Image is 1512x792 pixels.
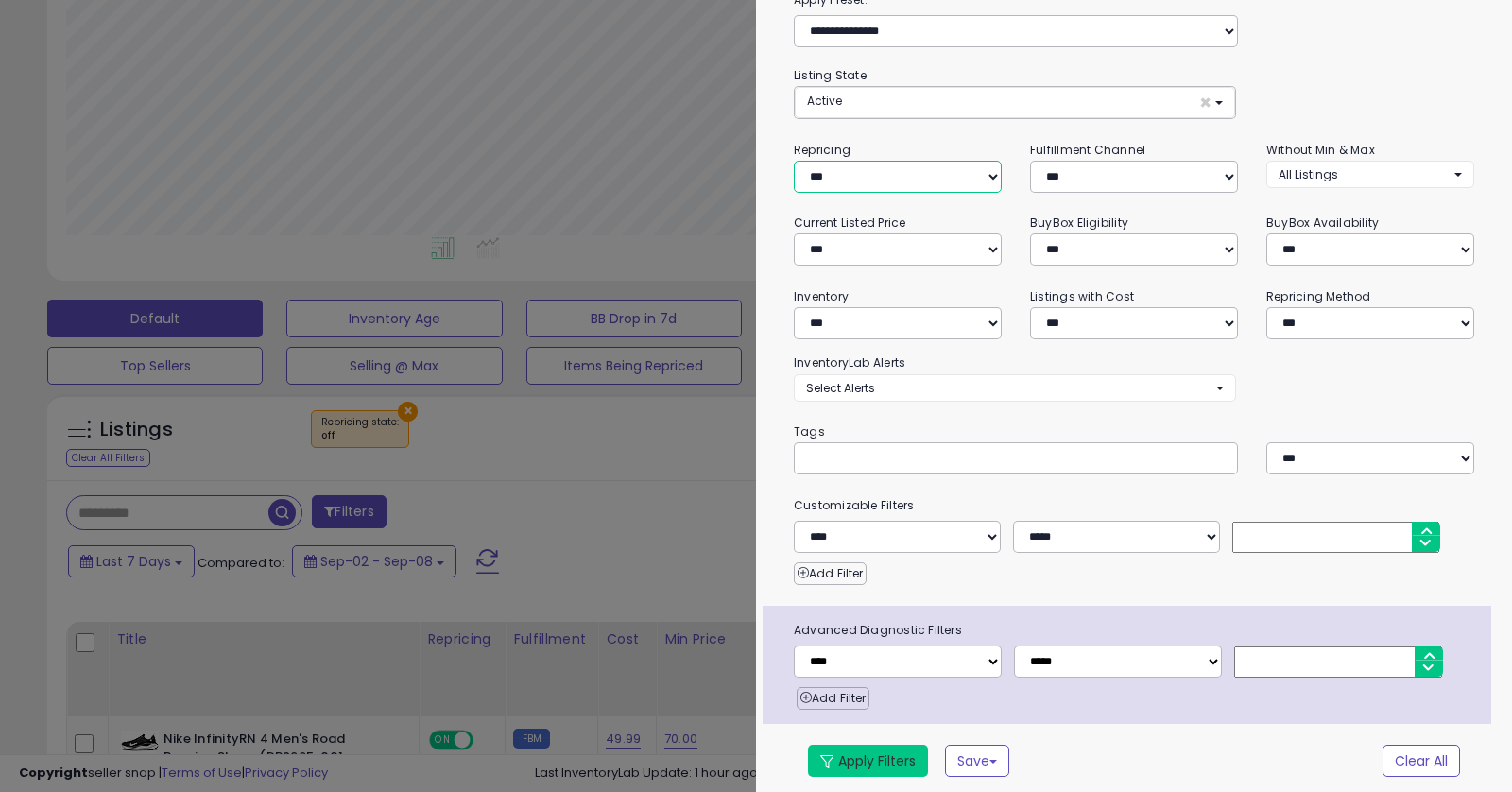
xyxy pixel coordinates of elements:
button: All Listings [1266,161,1474,188]
small: Listings with Cost [1030,288,1134,304]
span: × [1199,93,1211,112]
button: Active × [795,87,1235,118]
button: Add Filter [794,562,867,585]
small: Customizable Filters [780,495,1488,516]
small: Without Min & Max [1266,142,1375,158]
small: Current Listed Price [794,215,905,231]
button: Apply Filters [808,745,928,777]
span: Advanced Diagnostic Filters [780,620,1491,641]
small: Fulfillment Channel [1030,142,1145,158]
small: Tags [780,422,1488,442]
small: Listing State [794,67,867,83]
span: Select Alerts [806,380,875,396]
span: All Listings [1279,166,1338,182]
small: BuyBox Eligibility [1030,215,1128,231]
button: Save [945,745,1009,777]
small: Repricing [794,142,850,158]
small: BuyBox Availability [1266,215,1379,231]
small: Inventory [794,288,849,304]
span: Active [807,93,842,109]
button: Clear All [1383,745,1460,777]
button: Add Filter [797,687,869,710]
small: Repricing Method [1266,288,1371,304]
button: Select Alerts [794,374,1236,402]
small: InventoryLab Alerts [794,354,905,370]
